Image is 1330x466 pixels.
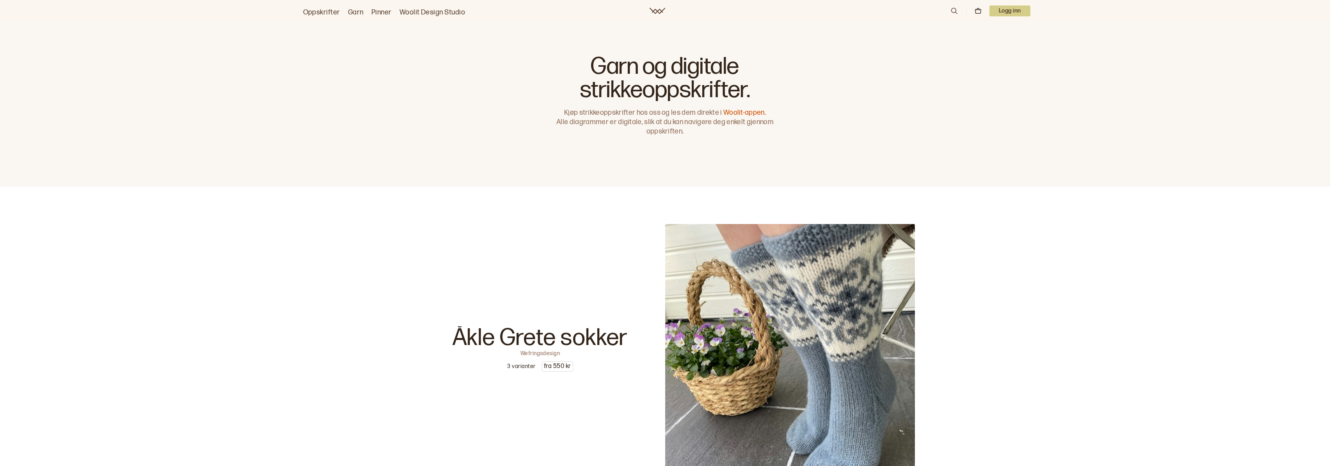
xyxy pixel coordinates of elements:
[650,8,665,14] a: Woolit
[723,108,766,117] a: Woolit-appen.
[553,108,778,136] p: Kjøp strikkeoppskrifter hos oss og les dem direkte i Alle diagrammer er digitale, slik at du kan ...
[348,7,364,18] a: Garn
[303,7,340,18] a: Oppskrifter
[989,5,1030,16] p: Logg inn
[520,350,560,355] p: Wefringsdesign
[507,363,535,370] p: 3 varianter
[989,5,1030,16] button: User dropdown
[553,55,778,102] h1: Garn og digitale strikkeoppskrifter.
[400,7,465,18] a: Woolit Design Studio
[371,7,392,18] a: Pinner
[453,326,628,350] p: Åkle Grete sokker
[542,362,573,371] p: fra 550 kr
